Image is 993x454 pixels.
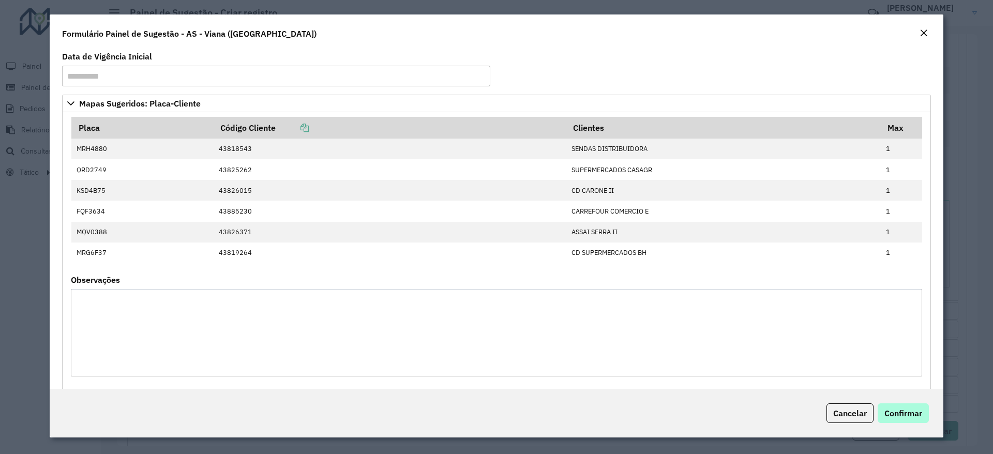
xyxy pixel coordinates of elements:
[881,243,922,263] td: 1
[826,403,874,423] button: Cancelar
[62,95,931,112] a: Mapas Sugeridos: Placa-Cliente
[566,222,880,243] td: ASSAI SERRA II
[566,139,880,159] td: SENDAS DISTRIBUIDORA
[79,99,201,108] span: Mapas Sugeridos: Placa-Cliente
[213,180,566,201] td: 43826015
[71,274,120,286] label: Observações
[566,243,880,263] td: CD SUPERMERCADOS BH
[62,50,152,63] label: Data de Vigência Inicial
[881,139,922,159] td: 1
[71,222,214,243] td: MQV0388
[62,112,931,390] div: Mapas Sugeridos: Placa-Cliente
[71,139,214,159] td: MRH4880
[71,117,214,139] th: Placa
[881,222,922,243] td: 1
[71,159,214,180] td: QRD2749
[566,117,880,139] th: Clientes
[213,117,566,139] th: Código Cliente
[276,123,309,133] a: Copiar
[566,180,880,201] td: CD CARONE II
[213,201,566,221] td: 43885230
[213,222,566,243] td: 43826371
[884,408,922,418] span: Confirmar
[566,159,880,180] td: SUPERMERCADOS CASAGR
[213,243,566,263] td: 43819264
[881,159,922,180] td: 1
[881,180,922,201] td: 1
[62,27,317,40] h4: Formulário Painel de Sugestão - AS - Viana ([GEOGRAPHIC_DATA])
[71,180,214,201] td: KSD4B75
[566,201,880,221] td: CARREFOUR COMERCIO E
[71,201,214,221] td: FQF3634
[916,27,931,40] button: Close
[881,201,922,221] td: 1
[881,117,922,139] th: Max
[920,29,928,37] em: Fechar
[833,408,867,418] span: Cancelar
[213,159,566,180] td: 43825262
[878,403,929,423] button: Confirmar
[71,243,214,263] td: MRG6F37
[213,139,566,159] td: 43818543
